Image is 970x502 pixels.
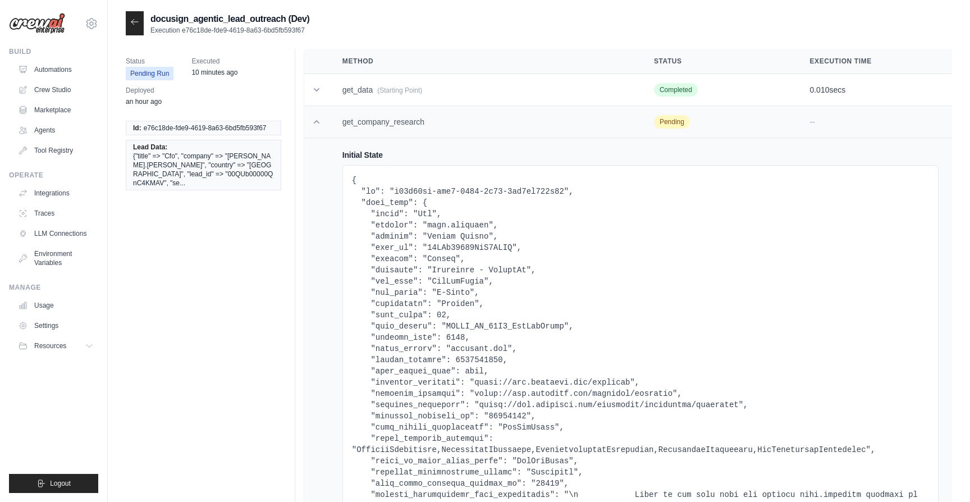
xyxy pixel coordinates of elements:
a: Tool Registry [13,142,98,159]
a: Integrations [13,184,98,202]
span: (Starting Point) [377,86,422,94]
a: Environment Variables [13,245,98,272]
td: get_data [329,74,640,106]
a: LLM Connections [13,225,98,243]
span: {"title" => "Cfo", "company" => "[PERSON_NAME].[PERSON_NAME]", "country" => "[GEOGRAPHIC_DATA]", ... [133,152,274,188]
span: Pending Run [126,67,173,80]
button: Resources [13,337,98,355]
span: Pending [654,115,690,129]
span: Executed [191,56,237,67]
iframe: Chat Widget [914,448,970,502]
div: Operate [9,171,98,180]
td: secs [796,74,952,106]
div: Build [9,47,98,56]
a: Marketplace [13,101,98,119]
p: Execution e76c18de-fde9-4619-8a63-6bd5fb593f67 [150,26,309,35]
span: Lead Data: [133,143,167,152]
img: Logo [9,13,65,34]
h4: Initial State [342,149,939,161]
span: -- [809,117,815,126]
th: Status [640,49,797,74]
span: Status [126,56,173,67]
span: Deployed [126,85,162,96]
span: Resources [34,341,66,350]
th: Execution Time [796,49,952,74]
a: Agents [13,121,98,139]
a: Settings [13,317,98,335]
a: Traces [13,204,98,222]
span: e76c18de-fde9-4619-8a63-6bd5fb593f67 [144,124,267,133]
span: 0.010 [809,85,829,94]
a: Automations [13,61,98,79]
a: Usage [13,296,98,314]
h2: docusign_agentic_lead_outreach (Dev) [150,12,309,26]
span: Id: [133,124,141,133]
span: Completed [654,83,698,97]
th: Method [329,49,640,74]
time: August 19, 2025 at 16:22 CDT [126,98,162,106]
a: Crew Studio [13,81,98,99]
time: August 19, 2025 at 17:29 CDT [191,69,237,76]
span: Logout [50,479,71,488]
div: Manage [9,283,98,292]
td: get_company_research [329,106,640,138]
button: Logout [9,474,98,493]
